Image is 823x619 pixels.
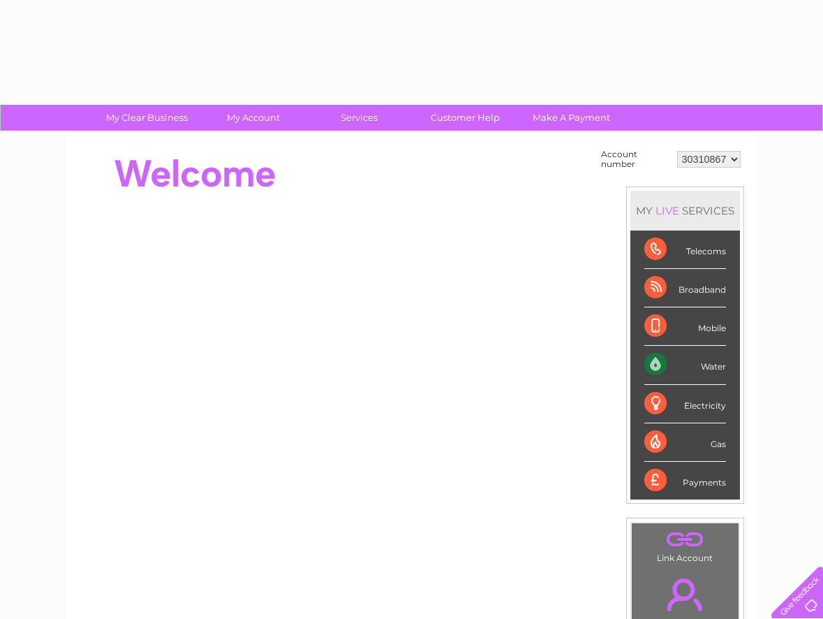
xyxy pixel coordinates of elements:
[635,570,735,619] a: .
[514,105,629,131] a: Make A Payment
[89,105,205,131] a: My Clear Business
[644,385,726,423] div: Electricity
[644,423,726,462] div: Gas
[408,105,523,131] a: Customer Help
[653,204,682,217] div: LIVE
[644,269,726,307] div: Broadband
[302,105,417,131] a: Services
[644,231,726,269] div: Telecoms
[630,191,740,231] div: MY SERVICES
[644,307,726,346] div: Mobile
[598,146,674,173] td: Account number
[644,346,726,384] div: Water
[195,105,311,131] a: My Account
[631,523,739,567] td: Link Account
[635,527,735,551] a: .
[644,462,726,500] div: Payments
